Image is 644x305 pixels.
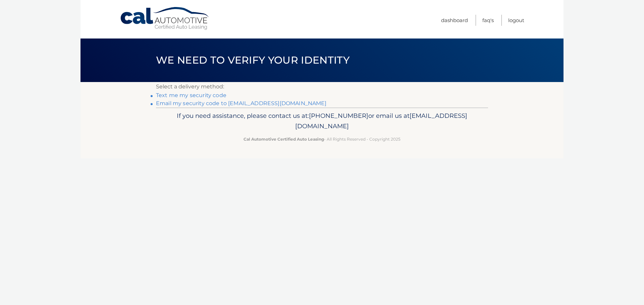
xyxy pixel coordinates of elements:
a: Logout [508,15,524,26]
a: Dashboard [441,15,468,26]
a: Cal Automotive [120,7,210,30]
a: Email my security code to [EMAIL_ADDRESS][DOMAIN_NAME] [156,100,327,106]
span: [PHONE_NUMBER] [309,112,368,120]
span: We need to verify your identity [156,54,350,66]
p: - All Rights Reserved - Copyright 2025 [160,136,484,143]
strong: Cal Automotive Certified Auto Leasing [244,137,324,142]
a: Text me my security code [156,92,226,98]
p: Select a delivery method: [156,82,488,91]
a: FAQ's [482,15,494,26]
p: If you need assistance, please contact us at: or email us at [160,110,484,132]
